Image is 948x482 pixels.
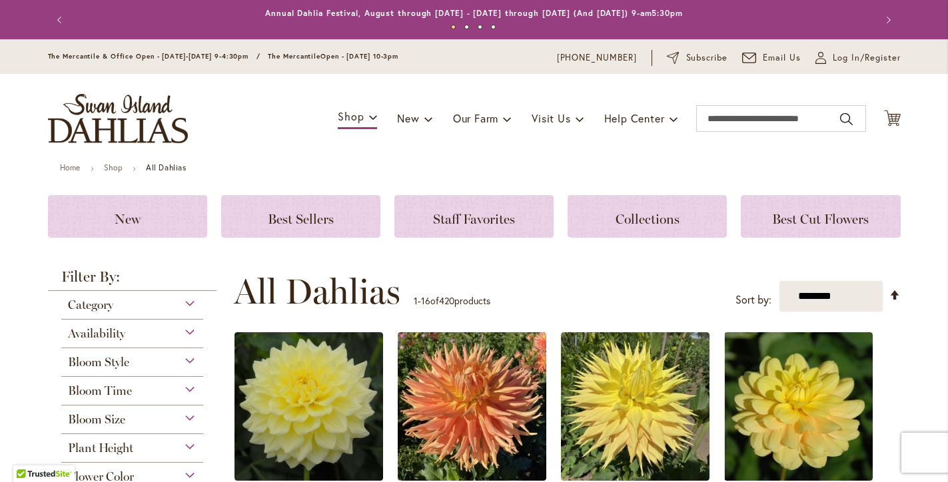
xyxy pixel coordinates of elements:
img: A-Peeling [235,332,383,481]
span: All Dahlias [234,272,400,312]
span: Bloom Style [68,355,129,369]
span: Best Sellers [268,211,334,227]
span: 1 [414,294,418,307]
span: Open - [DATE] 10-3pm [320,52,398,61]
button: 1 of 4 [451,25,456,29]
span: The Mercantile & Office Open - [DATE]-[DATE] 9-4:30pm / The Mercantile [48,52,321,61]
span: Email Us [763,51,801,65]
a: Log In/Register [815,51,901,65]
span: Plant Height [68,441,133,455]
button: Next [874,7,901,33]
button: 3 of 4 [478,25,482,29]
span: Shop [338,109,364,123]
a: Best Cut Flowers [741,195,900,238]
a: Email Us [742,51,801,65]
span: Availability [68,326,125,341]
span: Staff Favorites [433,211,515,227]
a: Home [60,162,81,172]
span: Collections [616,211,680,227]
strong: Filter By: [48,270,217,291]
a: Staff Favorites [394,195,554,238]
a: New [48,195,207,238]
button: 4 of 4 [491,25,496,29]
span: Log In/Register [833,51,901,65]
span: New [397,111,419,125]
span: Bloom Size [68,412,125,427]
img: AC Jeri [561,332,710,481]
a: Shop [104,162,123,172]
a: Annual Dahlia Festival, August through [DATE] - [DATE] through [DATE] (And [DATE]) 9-am5:30pm [265,8,683,18]
span: Category [68,298,113,312]
p: - of products [414,290,490,312]
span: New [115,211,141,227]
span: Subscribe [686,51,728,65]
label: Sort by: [735,288,771,312]
span: 16 [421,294,430,307]
a: store logo [48,94,188,143]
iframe: Launch Accessibility Center [10,435,47,472]
span: Visit Us [532,111,570,125]
a: Subscribe [667,51,727,65]
span: 420 [439,294,454,307]
a: Best Sellers [221,195,380,238]
img: AHOY MATEY [724,332,873,481]
strong: All Dahlias [146,162,187,172]
span: Bloom Time [68,383,132,398]
img: AC BEN [398,332,546,481]
a: [PHONE_NUMBER] [557,51,638,65]
span: Best Cut Flowers [772,211,869,227]
button: Previous [48,7,75,33]
span: Our Farm [453,111,498,125]
span: Help Center [604,111,665,125]
a: Collections [568,195,727,238]
button: 2 of 4 [464,25,469,29]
